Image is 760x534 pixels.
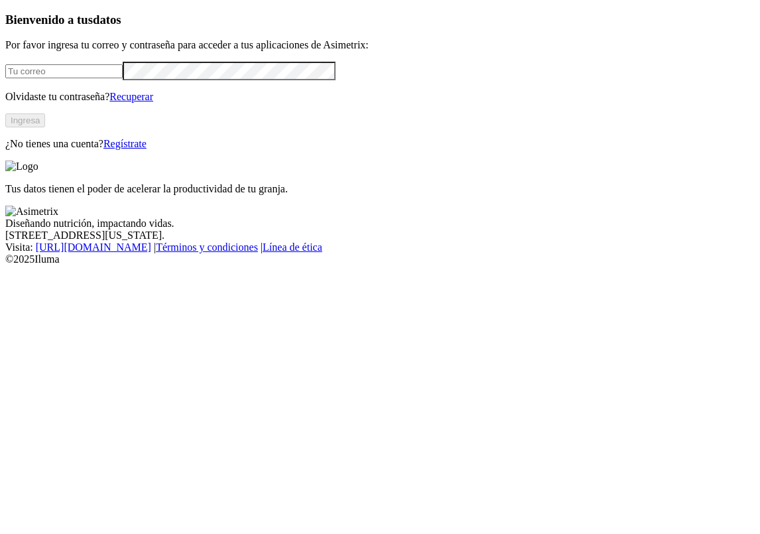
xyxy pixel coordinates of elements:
a: [URL][DOMAIN_NAME] [36,241,151,253]
div: Visita : | | [5,241,755,253]
div: © 2025 Iluma [5,253,755,265]
a: Línea de ética [263,241,322,253]
p: Por favor ingresa tu correo y contraseña para acceder a tus aplicaciones de Asimetrix: [5,39,755,51]
p: Tus datos tienen el poder de acelerar la productividad de tu granja. [5,183,755,195]
img: Logo [5,161,38,172]
a: Recuperar [109,91,153,102]
p: Olvidaste tu contraseña? [5,91,755,103]
button: Ingresa [5,113,45,127]
img: Asimetrix [5,206,58,218]
h3: Bienvenido a tus [5,13,755,27]
a: Términos y condiciones [156,241,258,253]
input: Tu correo [5,64,123,78]
span: datos [93,13,121,27]
p: ¿No tienes una cuenta? [5,138,755,150]
a: Regístrate [103,138,147,149]
div: [STREET_ADDRESS][US_STATE]. [5,230,755,241]
div: Diseñando nutrición, impactando vidas. [5,218,755,230]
